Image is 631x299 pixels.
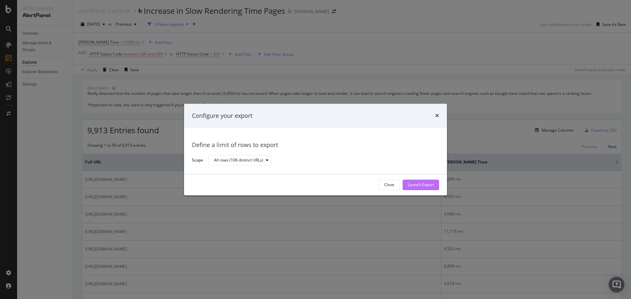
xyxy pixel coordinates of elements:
div: Launch Export [408,182,434,188]
div: Define a limit of rows to export [192,141,439,150]
div: modal [184,104,447,195]
button: Launch Export [403,180,439,190]
label: Scope [192,157,203,164]
button: All rows (10K distinct URLs) [208,155,271,166]
div: times [435,112,439,120]
div: Open Intercom Messenger [609,277,624,292]
button: Close [379,180,400,190]
div: All rows (10K distinct URLs) [214,159,263,162]
div: Close [384,182,394,188]
div: Configure your export [192,112,252,120]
